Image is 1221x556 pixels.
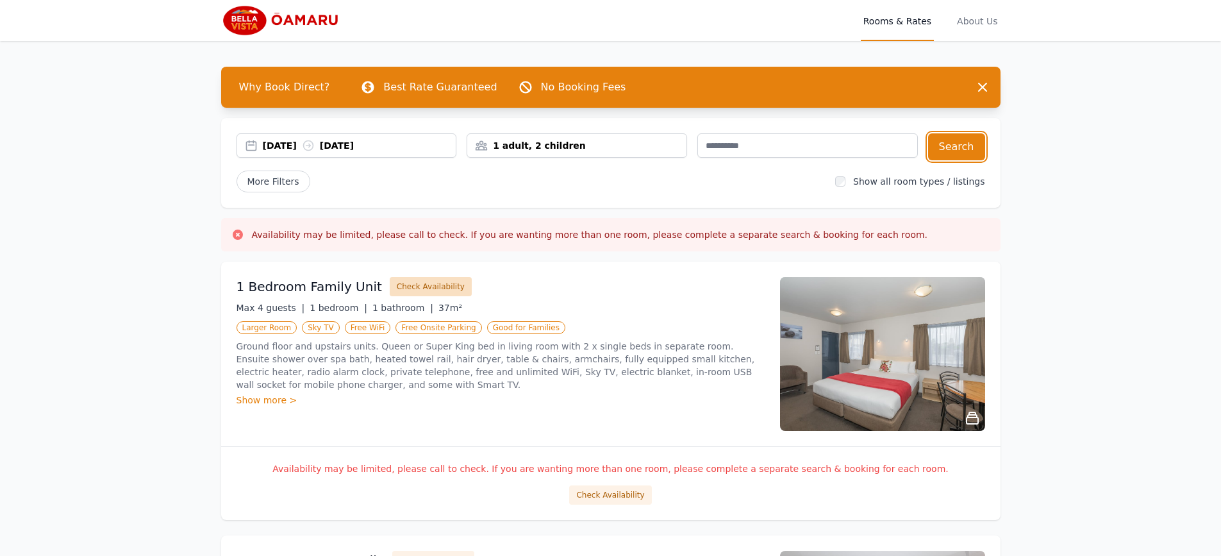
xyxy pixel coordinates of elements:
[438,303,462,313] span: 37m²
[928,133,985,160] button: Search
[569,485,651,505] button: Check Availability
[263,139,456,152] div: [DATE] [DATE]
[390,277,472,296] button: Check Availability
[221,5,344,36] img: Bella Vista Oamaru
[345,321,391,334] span: Free WiFi
[541,80,626,95] p: No Booking Fees
[383,80,497,95] p: Best Rate Guaranteed
[237,303,305,313] span: Max 4 guests |
[853,176,984,187] label: Show all room types / listings
[487,321,565,334] span: Good for Families
[395,321,481,334] span: Free Onsite Parking
[302,321,340,334] span: Sky TV
[237,278,382,296] h3: 1 Bedroom Family Unit
[372,303,433,313] span: 1 bathroom |
[229,74,340,100] span: Why Book Direct?
[467,139,686,152] div: 1 adult, 2 children
[237,340,765,391] p: Ground floor and upstairs units. Queen or Super King bed in living room with 2 x single beds in s...
[237,394,765,407] div: Show more >
[237,321,297,334] span: Larger Room
[310,303,367,313] span: 1 bedroom |
[237,462,985,475] p: Availability may be limited, please call to check. If you are wanting more than one room, please ...
[252,228,928,241] h3: Availability may be limited, please call to check. If you are wanting more than one room, please ...
[237,171,310,192] span: More Filters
